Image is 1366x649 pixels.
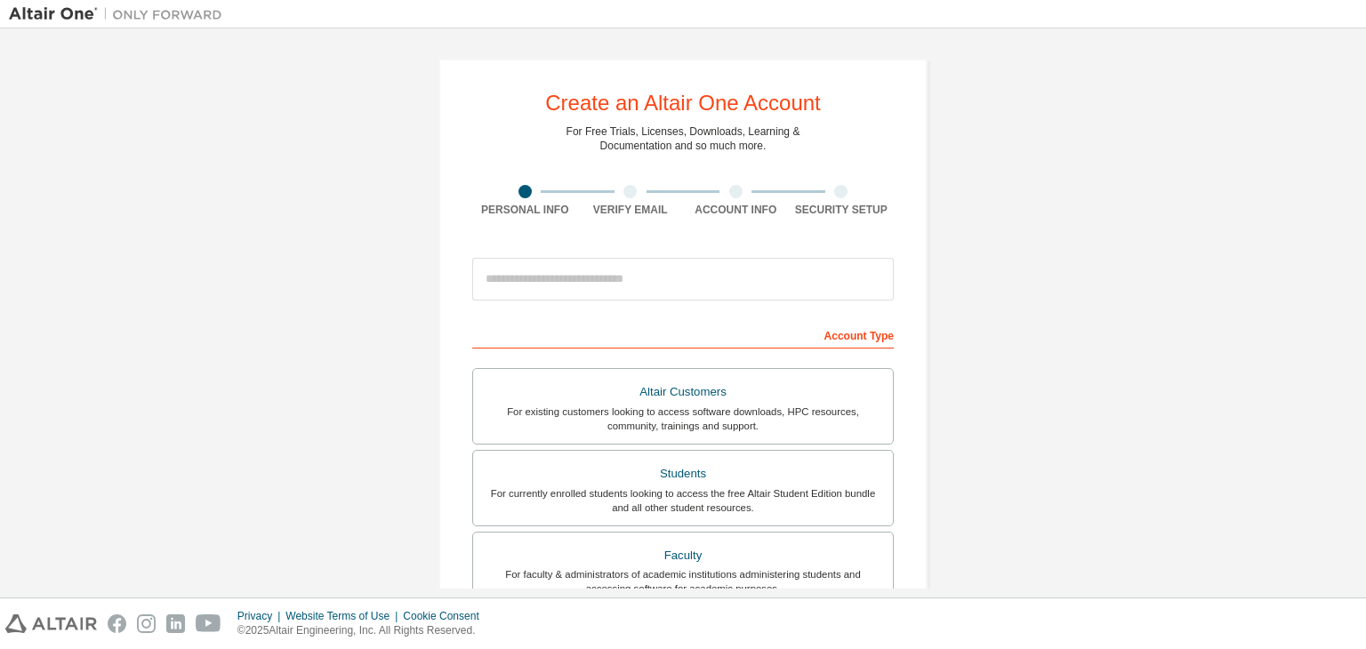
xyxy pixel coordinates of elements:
[789,203,895,217] div: Security Setup
[9,5,231,23] img: Altair One
[484,567,882,596] div: For faculty & administrators of academic institutions administering students and accessing softwa...
[285,609,403,623] div: Website Terms of Use
[484,543,882,568] div: Faculty
[237,609,285,623] div: Privacy
[166,614,185,633] img: linkedin.svg
[108,614,126,633] img: facebook.svg
[545,92,821,114] div: Create an Altair One Account
[484,486,882,515] div: For currently enrolled students looking to access the free Altair Student Edition bundle and all ...
[196,614,221,633] img: youtube.svg
[566,124,800,153] div: For Free Trials, Licenses, Downloads, Learning & Documentation and so much more.
[484,380,882,405] div: Altair Customers
[484,461,882,486] div: Students
[484,405,882,433] div: For existing customers looking to access software downloads, HPC resources, community, trainings ...
[472,320,894,349] div: Account Type
[5,614,97,633] img: altair_logo.svg
[403,609,489,623] div: Cookie Consent
[237,623,490,638] p: © 2025 Altair Engineering, Inc. All Rights Reserved.
[137,614,156,633] img: instagram.svg
[472,203,578,217] div: Personal Info
[578,203,684,217] div: Verify Email
[683,203,789,217] div: Account Info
